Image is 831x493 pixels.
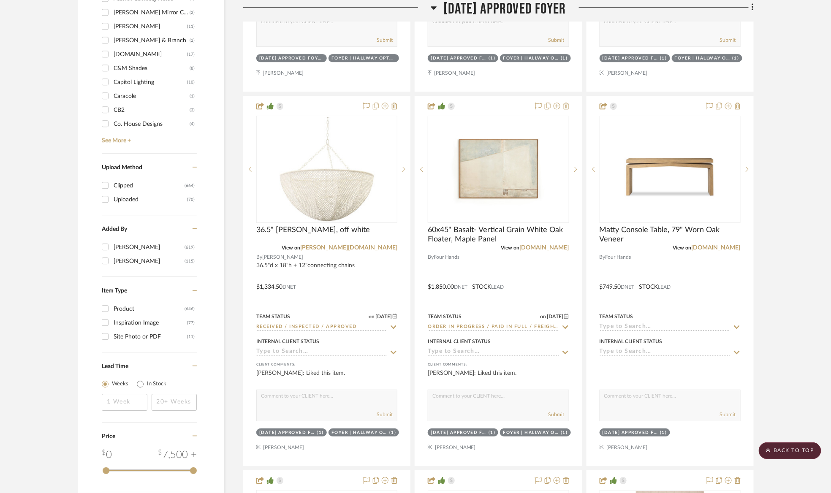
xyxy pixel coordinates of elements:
div: Co. House Designs [114,117,190,131]
span: Lead Time [102,363,128,369]
span: View on [673,245,691,250]
div: Foyer | Hallway opt 2 [503,55,559,62]
span: By [428,253,434,261]
div: (646) [185,302,195,316]
span: [DATE] [375,314,393,320]
input: Type to Search… [600,348,731,356]
div: 0 [600,116,740,222]
span: Four Hands [434,253,459,261]
div: (1) [561,55,568,62]
span: Added By [102,226,127,232]
div: Caracole [114,89,190,103]
div: (1) [660,430,667,436]
span: Matty Console Table, 79" Worn Oak Veneer [600,225,741,244]
img: 60x45" Basalt- Vertical Grain White Oak Floater, Maple Panel [445,116,551,222]
div: [DATE] Approved Foyer [603,430,658,436]
img: Matty Console Table, 79" Worn Oak Veneer [617,116,723,222]
span: on [369,314,375,319]
div: (1) [733,55,740,62]
div: (10) [187,76,195,89]
div: (1) [489,430,496,436]
div: Uploaded [114,193,187,206]
span: Four Hands [606,253,631,261]
div: [DATE] Approved Foyer [431,430,486,436]
div: [PERSON_NAME] [114,241,185,254]
div: CB2 [114,103,190,117]
div: (11) [187,20,195,33]
button: Submit [720,411,736,418]
div: Capitol Lighting [114,76,187,89]
div: (17) [187,48,195,61]
div: (4) [190,117,195,131]
span: Item Type [102,288,127,294]
div: Team Status [428,313,462,320]
input: Type to Search… [256,323,387,331]
span: View on [282,245,300,250]
span: Upload Method [102,165,142,171]
div: [DATE] Approved Foyer [431,55,486,62]
span: 60x45" Basalt- Vertical Grain White Oak Floater, Maple Panel [428,225,569,244]
div: (8) [190,62,195,75]
div: Clipped [114,179,185,192]
div: Internal Client Status [428,338,491,345]
input: 1 Week [102,394,147,411]
a: [DOMAIN_NAME] [691,245,741,251]
input: Type to Search… [600,323,731,331]
div: [PERSON_NAME] [114,255,185,268]
div: 7,500 + [158,447,197,463]
input: Type to Search… [256,348,387,356]
div: Inspiration Image [114,316,187,330]
button: Submit [720,36,736,44]
button: Submit [549,411,565,418]
span: By [256,253,262,261]
div: (77) [187,316,195,330]
div: Internal Client Status [256,338,319,345]
div: Foyer | Hallway opt 2 [331,430,387,436]
scroll-to-top-button: BACK TO TOP [759,442,821,459]
span: View on [501,245,520,250]
div: Site Photo or PDF [114,330,187,344]
button: Submit [377,36,393,44]
div: (1) [489,55,496,62]
div: Product [114,302,185,316]
button: Submit [377,411,393,418]
label: Weeks [112,380,128,388]
div: [PERSON_NAME]: Liked this item. [428,369,569,386]
div: [DATE] Approved Foyer [259,430,315,436]
div: (3) [190,103,195,117]
div: (1) [660,55,667,62]
div: Team Status [256,313,290,320]
div: (1) [317,430,324,436]
div: (1) [389,430,396,436]
div: 0 [428,116,568,222]
a: [DOMAIN_NAME] [520,245,569,251]
div: (115) [185,255,195,268]
div: [DATE] Approved Foyer [259,55,322,62]
div: C&M Shades [114,62,190,75]
div: Foyer | Hallway opt 2 [503,430,559,436]
div: [PERSON_NAME] & Branch [114,34,190,47]
div: [PERSON_NAME]: Liked this item. [256,369,397,386]
span: By [600,253,606,261]
div: (1) [561,430,568,436]
div: Foyer | Hallway opt 2 [675,55,731,62]
a: [PERSON_NAME][DOMAIN_NAME] [300,245,397,251]
span: 36.5" [PERSON_NAME], off white [256,225,370,235]
div: [DOMAIN_NAME] [114,48,187,61]
div: (70) [187,193,195,206]
div: [PERSON_NAME] Mirror Company [114,6,190,19]
span: [PERSON_NAME] [262,253,303,261]
a: See More + [100,131,197,144]
div: Internal Client Status [600,338,663,345]
span: [DATE] [546,314,564,320]
div: (2) [190,6,195,19]
input: Type to Search… [428,323,559,331]
div: [PERSON_NAME] [114,20,187,33]
input: Type to Search… [428,348,559,356]
div: (11) [187,330,195,344]
label: In Stock [147,380,166,388]
div: Team Status [600,313,633,320]
img: 36.5" Quinn- coco bead, off white [257,117,396,222]
span: Price [102,433,115,439]
div: [DATE] Approved Foyer [603,55,658,62]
